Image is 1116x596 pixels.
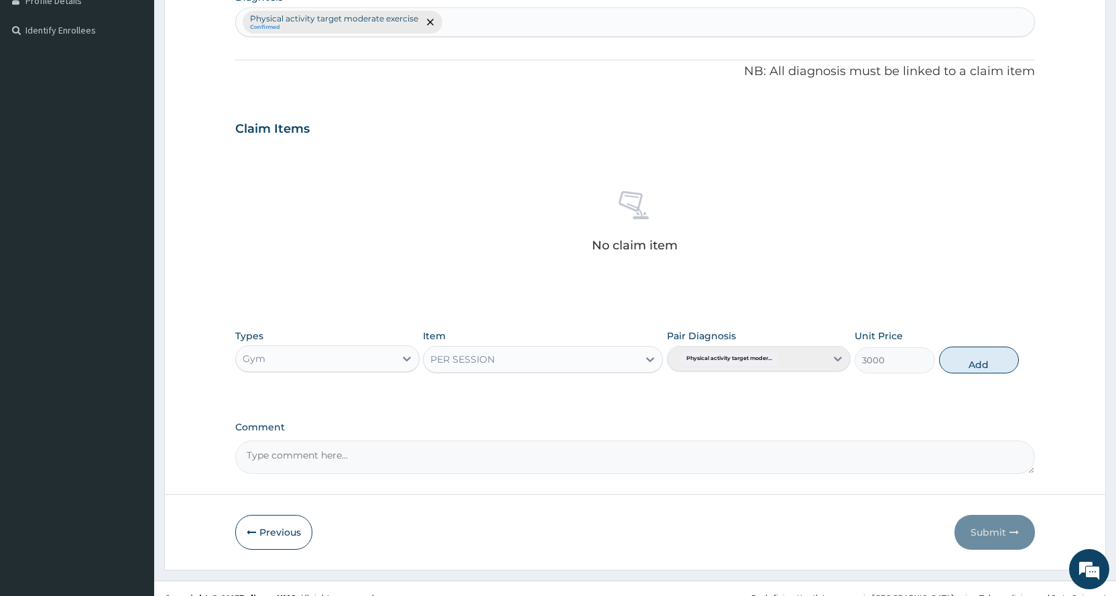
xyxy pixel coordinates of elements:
textarea: Type your message and hit 'Enter' [7,366,255,413]
span: We're online! [78,169,185,304]
button: Submit [954,515,1035,550]
div: PER SESSION [430,353,495,366]
p: No claim item [592,239,678,252]
button: Add [939,347,1019,373]
h3: Claim Items [235,122,310,137]
label: Item [423,329,446,343]
div: Gym [243,352,265,365]
p: NB: All diagnosis must be linked to a claim item [235,63,1035,80]
img: d_794563401_company_1708531726252_794563401 [25,67,54,101]
button: Previous [235,515,312,550]
label: Unit Price [855,329,903,343]
div: Minimize live chat window [220,7,252,39]
label: Comment [235,422,1035,433]
div: Chat with us now [70,75,225,93]
label: Pair Diagnosis [667,329,736,343]
label: Types [235,331,263,342]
